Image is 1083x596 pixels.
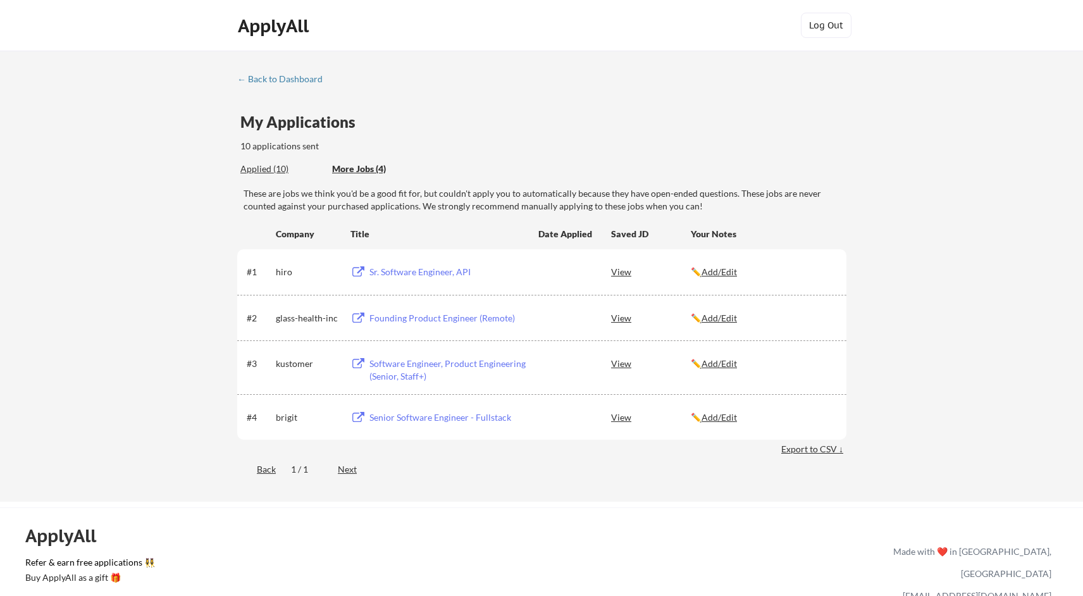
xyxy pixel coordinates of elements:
[276,266,339,278] div: hiro
[25,573,152,582] div: Buy ApplyAll as a gift 🎁
[369,266,526,278] div: Sr. Software Engineer, API
[247,266,271,278] div: #1
[25,558,629,571] a: Refer & earn free applications 👯‍♀️
[350,228,526,240] div: Title
[240,163,323,175] div: Applied (10)
[237,75,332,84] div: ← Back to Dashboard
[702,266,737,277] u: Add/Edit
[691,266,835,278] div: ✏️
[291,463,323,476] div: 1 / 1
[276,357,339,370] div: kustomer
[240,163,323,176] div: These are all the jobs you've been applied to so far.
[332,163,425,176] div: These are job applications we think you'd be a good fit for, but couldn't apply you to automatica...
[238,15,313,37] div: ApplyAll
[611,306,691,329] div: View
[276,228,339,240] div: Company
[276,411,339,424] div: brigit
[611,352,691,375] div: View
[332,163,425,175] div: More Jobs (4)
[611,222,691,245] div: Saved JD
[801,13,851,38] button: Log Out
[369,357,526,382] div: Software Engineer, Product Engineering (Senior, Staff+)
[538,228,594,240] div: Date Applied
[247,357,271,370] div: #3
[691,312,835,325] div: ✏️
[888,540,1051,585] div: Made with ❤️ in [GEOGRAPHIC_DATA], [GEOGRAPHIC_DATA]
[25,571,152,587] a: Buy ApplyAll as a gift 🎁
[247,312,271,325] div: #2
[25,525,111,547] div: ApplyAll
[611,260,691,283] div: View
[237,463,276,476] div: Back
[702,358,737,369] u: Add/Edit
[240,140,485,152] div: 10 applications sent
[369,312,526,325] div: Founding Product Engineer (Remote)
[691,411,835,424] div: ✏️
[781,443,846,456] div: Export to CSV ↓
[338,463,371,476] div: Next
[237,74,332,87] a: ← Back to Dashboard
[691,228,835,240] div: Your Notes
[702,412,737,423] u: Add/Edit
[244,187,846,212] div: These are jobs we think you'd be a good fit for, but couldn't apply you to automatically because ...
[247,411,271,424] div: #4
[611,406,691,428] div: View
[691,357,835,370] div: ✏️
[276,312,339,325] div: glass-health-inc
[369,411,526,424] div: Senior Software Engineer - Fullstack
[240,115,366,130] div: My Applications
[702,313,737,323] u: Add/Edit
